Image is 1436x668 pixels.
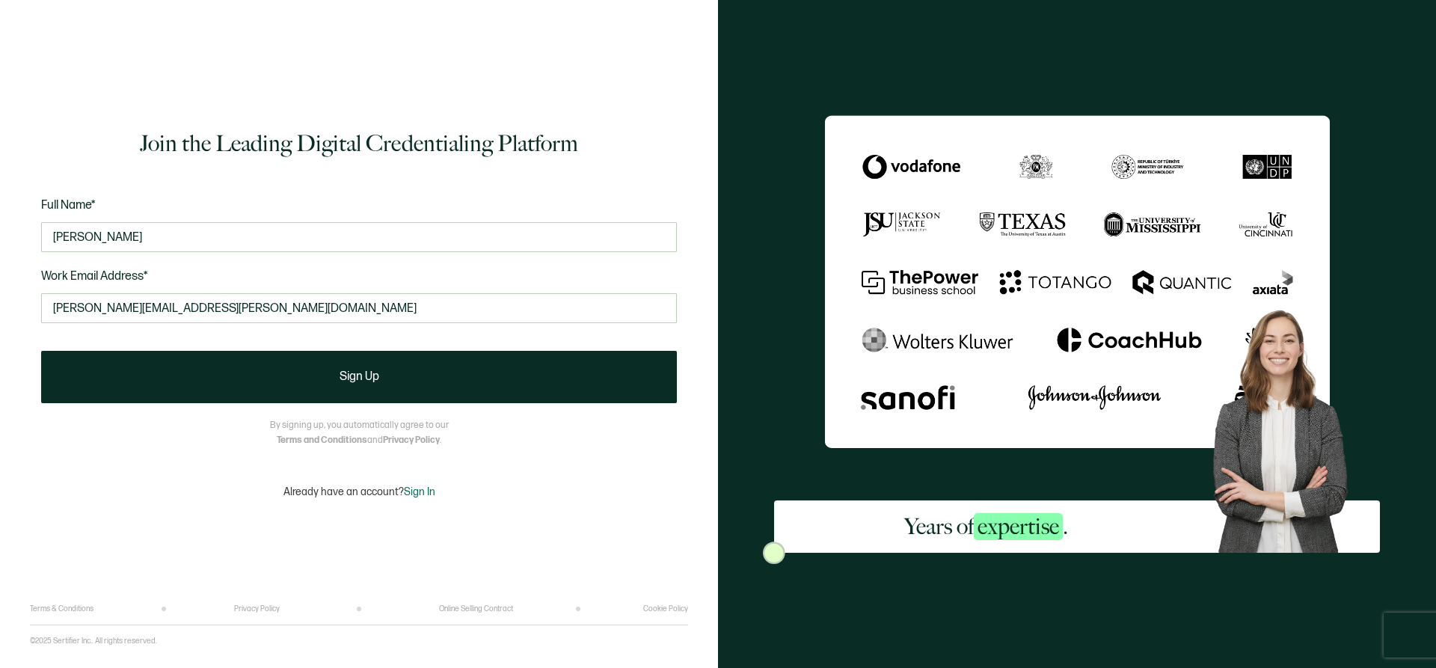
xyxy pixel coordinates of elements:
a: Privacy Policy [234,604,280,613]
a: Terms and Conditions [277,435,367,446]
img: Sertifier Signup - Years of <span class="strong-h">expertise</span>. Hero [1198,298,1380,553]
input: Jane Doe [41,222,677,252]
img: Sertifier Signup - Years of <span class="strong-h">expertise</span>. [825,115,1330,448]
span: Sign Up [340,371,379,383]
img: Sertifier Signup [763,542,785,564]
span: Full Name* [41,198,96,212]
a: Online Selling Contract [439,604,513,613]
span: Sign In [404,485,435,498]
a: Terms & Conditions [30,604,93,613]
input: Enter your work email address [41,293,677,323]
p: ©2025 Sertifier Inc.. All rights reserved. [30,637,157,646]
h2: Years of . [904,512,1068,542]
span: Work Email Address* [41,269,148,284]
h1: Join the Leading Digital Credentialing Platform [140,129,578,159]
span: expertise [974,513,1063,540]
button: Sign Up [41,351,677,403]
p: By signing up, you automatically agree to our and . [270,418,449,448]
p: Already have an account? [283,485,435,498]
a: Cookie Policy [643,604,688,613]
a: Privacy Policy [383,435,440,446]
